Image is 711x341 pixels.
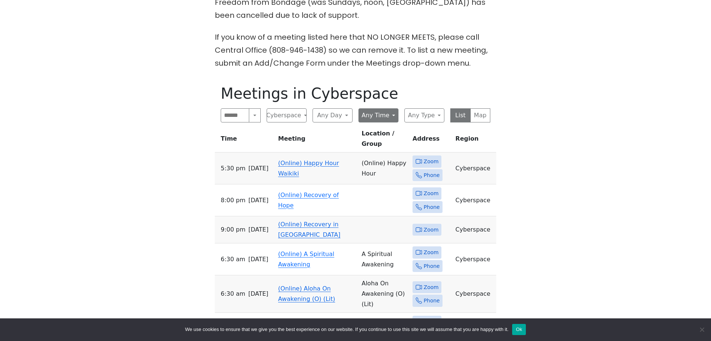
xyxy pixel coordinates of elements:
[313,108,353,122] button: Any Day
[248,163,268,174] span: [DATE]
[221,289,245,299] span: 6:30 AM
[470,108,491,122] button: Map
[424,296,440,305] span: Phone
[278,250,334,268] a: (Online) A Spiritual Awakening
[215,128,275,153] th: Time
[424,157,438,166] span: Zoom
[358,153,410,184] td: (Online) Happy Hour
[358,243,410,275] td: A Spiritual Awakening
[358,275,410,313] td: Aloha On Awakening (O) (Lit)
[424,225,438,235] span: Zoom
[221,163,246,174] span: 5:30 PM
[410,128,453,153] th: Address
[453,216,496,243] td: Cyberspace
[278,285,335,302] a: (Online) Aloha On Awakening (O) (Lit)
[221,108,249,122] input: Search
[453,128,496,153] th: Region
[512,324,526,335] button: Ok
[424,283,438,292] span: Zoom
[278,160,339,177] a: (Online) Happy Hour Waikiki
[221,224,246,235] span: 9:00 PM
[278,221,340,238] a: (Online) Recovery in [GEOGRAPHIC_DATA]
[215,31,496,70] p: If you know of a meeting listed here that NO LONGER MEETS, please call Central Office (808-946-14...
[248,289,268,299] span: [DATE]
[424,171,440,180] span: Phone
[453,153,496,184] td: Cyberspace
[221,254,245,265] span: 6:30 AM
[358,128,410,153] th: Location / Group
[221,85,490,102] h1: Meetings in Cyberspace
[249,108,261,122] button: Search
[404,108,444,122] button: Any Type
[248,254,268,265] span: [DATE]
[358,108,398,122] button: Any Time
[424,189,438,198] span: Zoom
[424,203,440,212] span: Phone
[275,128,358,153] th: Meeting
[453,275,496,313] td: Cyberspace
[450,108,471,122] button: List
[185,326,508,333] span: We use cookies to ensure that we give you the best experience on our website. If you continue to ...
[267,108,307,122] button: Cyberspace
[453,184,496,216] td: Cyberspace
[698,326,705,333] span: No
[248,224,268,235] span: [DATE]
[453,243,496,275] td: Cyberspace
[424,262,440,271] span: Phone
[424,248,438,257] span: Zoom
[221,195,246,206] span: 8:00 PM
[248,195,268,206] span: [DATE]
[424,317,438,327] span: Zoom
[278,191,339,209] a: (Online) Recovery of Hope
